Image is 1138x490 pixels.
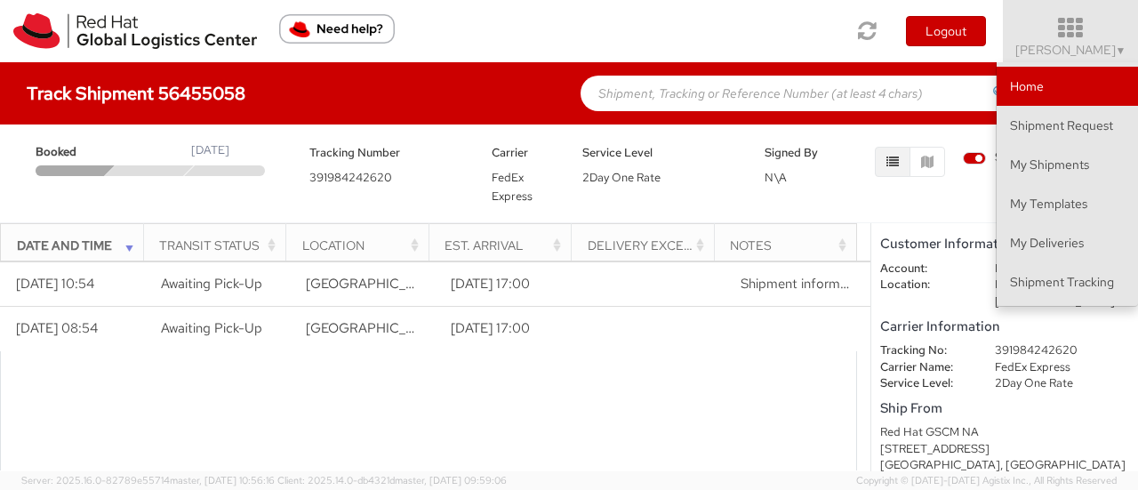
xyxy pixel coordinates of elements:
[21,474,275,486] span: Server: 2025.16.0-82789e55714
[867,342,982,359] dt: Tracking No:
[13,13,257,49] img: rh-logistics-00dfa346123c4ec078e1.svg
[36,144,112,161] span: Booked
[906,16,986,46] button: Logout
[492,147,557,159] h5: Carrier
[588,237,709,254] div: Delivery Exception
[880,457,1129,474] div: [GEOGRAPHIC_DATA], [GEOGRAPHIC_DATA]
[765,170,787,185] span: N\A
[880,401,1129,416] h5: Ship From
[582,170,661,185] span: 2Day One Rate
[741,275,957,293] span: Shipment information sent to FedEx
[963,149,1083,166] span: Shipment Details
[880,237,1129,252] h5: Customer Information
[159,237,280,254] div: Transit Status
[1015,42,1126,58] span: [PERSON_NAME]
[27,84,245,103] h4: Track Shipment 56455058
[997,67,1138,106] a: Home
[445,237,565,254] div: Est. Arrival
[306,275,728,293] span: Raleigh, NC, US
[880,319,1129,334] h5: Carrier Information
[277,474,507,486] span: Client: 2025.14.0-db4321d
[730,237,851,254] div: Notes
[963,149,1083,169] label: Shipment Details
[997,184,1138,223] a: My Templates
[492,170,533,204] span: FedEx Express
[191,142,229,159] div: [DATE]
[880,424,1129,441] div: Red Hat GSCM NA
[867,375,982,392] dt: Service Level:
[395,474,507,486] span: master, [DATE] 09:59:06
[867,277,982,293] dt: Location:
[170,474,275,486] span: master, [DATE] 10:56:16
[880,441,1129,458] div: [STREET_ADDRESS]
[17,237,138,254] div: Date and Time
[309,147,465,159] h5: Tracking Number
[582,147,738,159] h5: Service Level
[435,307,580,351] td: [DATE] 17:00
[279,14,395,44] button: Need help?
[997,106,1138,145] a: Shipment Request
[765,147,829,159] h5: Signed By
[161,275,262,293] span: Awaiting Pick-Up
[302,237,423,254] div: Location
[997,262,1138,301] a: Shipment Tracking
[997,223,1138,262] a: My Deliveries
[1116,44,1126,58] span: ▼
[867,261,982,277] dt: Account:
[581,76,1025,111] input: Shipment, Tracking or Reference Number (at least 4 chars)
[997,145,1138,184] a: My Shipments
[161,319,262,337] span: Awaiting Pick-Up
[856,474,1117,488] span: Copyright © [DATE]-[DATE] Agistix Inc., All Rights Reserved
[306,319,728,337] span: Raleigh, NC, US
[867,359,982,376] dt: Carrier Name:
[309,170,392,185] span: 391984242620
[435,262,580,307] td: [DATE] 17:00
